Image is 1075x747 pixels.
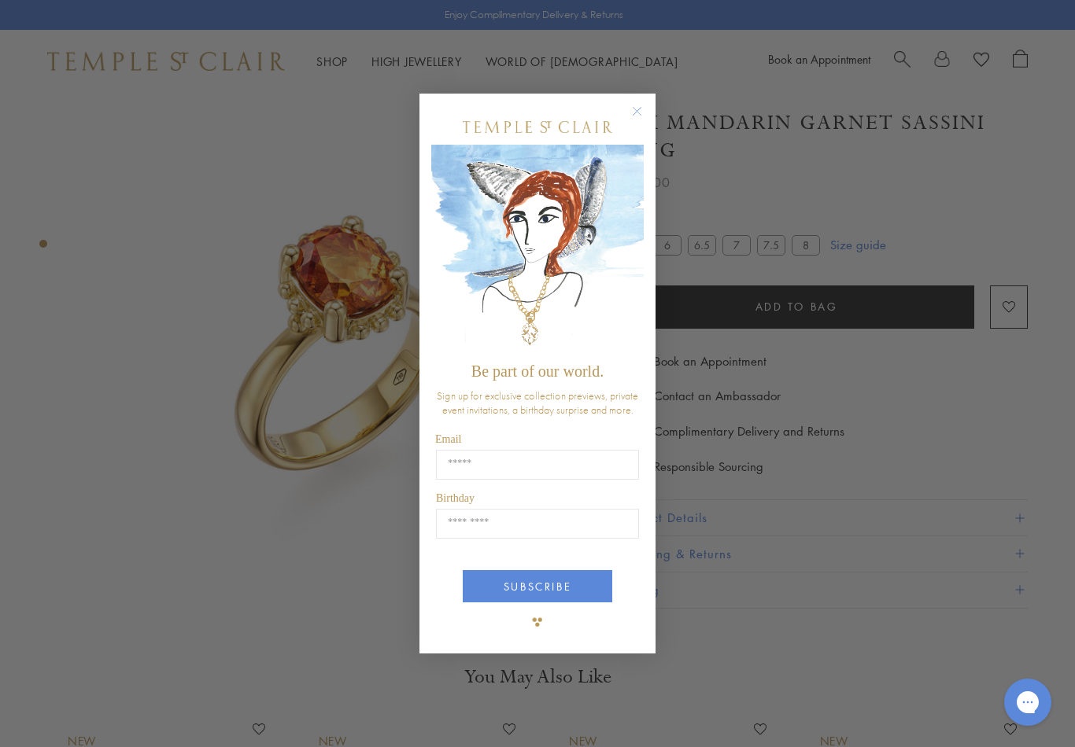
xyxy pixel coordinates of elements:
img: TSC [522,606,553,638]
button: SUBSCRIBE [463,570,612,602]
img: Temple St. Clair [463,121,612,133]
span: Be part of our world. [471,362,604,380]
input: Email [436,450,639,480]
button: Close dialog [635,109,655,129]
iframe: Gorgias live chat messenger [996,673,1059,731]
span: Sign up for exclusive collection previews, private event invitations, a birthday surprise and more. [437,388,638,417]
span: Birthday [436,492,475,504]
img: c4a9eb12-d91a-4d4a-8ee0-386386f4f338.jpeg [431,145,644,355]
span: Email [435,433,461,445]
